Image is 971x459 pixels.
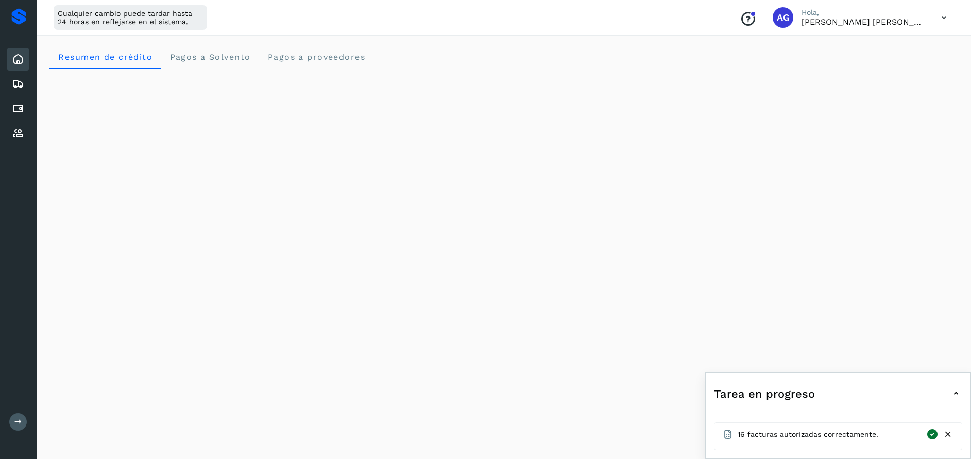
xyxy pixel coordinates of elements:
[738,429,878,440] span: 16 facturas autorizadas correctamente.
[7,122,29,145] div: Proveedores
[714,385,815,402] span: Tarea en progreso
[267,52,365,62] span: Pagos a proveedores
[54,5,207,30] div: Cualquier cambio puede tardar hasta 24 horas en reflejarse en el sistema.
[802,8,925,17] p: Hola,
[7,73,29,95] div: Embarques
[802,17,925,27] p: Abigail Gonzalez Leon
[58,52,152,62] span: Resumen de crédito
[7,97,29,120] div: Cuentas por pagar
[714,381,962,406] div: Tarea en progreso
[169,52,250,62] span: Pagos a Solvento
[7,48,29,71] div: Inicio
